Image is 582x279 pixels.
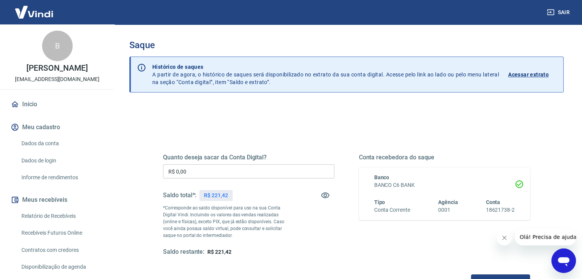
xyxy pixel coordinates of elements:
[374,206,410,214] h6: Conta Corrente
[18,225,105,241] a: Recebíveis Futuros Online
[508,71,549,78] p: Acessar extrato
[18,259,105,275] a: Disponibilização de agenda
[163,191,196,199] h5: Saldo total*:
[359,154,530,161] h5: Conta recebedora do saque
[9,96,105,113] a: Início
[129,40,564,50] h3: Saque
[18,153,105,169] a: Dados de login
[18,242,105,258] a: Contratos com credores
[15,75,99,83] p: [EMAIL_ADDRESS][DOMAIN_NAME]
[42,31,73,61] div: B
[18,170,105,185] a: Informe de rendimentos
[26,64,88,72] p: [PERSON_NAME]
[152,63,499,86] p: A partir de agora, o histórico de saques será disponibilizado no extrato da sua conta digital. Ac...
[374,174,390,180] span: Banco
[486,206,515,214] h6: 18621738-2
[152,63,499,71] p: Histórico de saques
[163,248,204,256] h5: Saldo restante:
[163,204,292,239] p: *Corresponde ao saldo disponível para uso na sua Conta Digital Vindi. Incluindo os valores das ve...
[374,181,515,189] h6: BANCO C6 BANK
[204,191,228,200] p: R$ 221,42
[9,0,59,24] img: Vindi
[438,199,458,205] span: Agência
[18,136,105,151] a: Dados da conta
[163,154,334,161] h5: Quanto deseja sacar da Conta Digital?
[9,119,105,136] button: Meu cadastro
[551,248,576,273] iframe: Botão para abrir a janela de mensagens
[374,199,385,205] span: Tipo
[508,63,557,86] a: Acessar extrato
[207,249,231,255] span: R$ 221,42
[545,5,573,19] button: Sair
[9,191,105,208] button: Meus recebíveis
[5,5,64,11] span: Olá! Precisa de ajuda?
[486,199,500,205] span: Conta
[438,206,458,214] h6: 0001
[515,229,576,245] iframe: Mensagem da empresa
[497,230,512,245] iframe: Fechar mensagem
[18,208,105,224] a: Relatório de Recebíveis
